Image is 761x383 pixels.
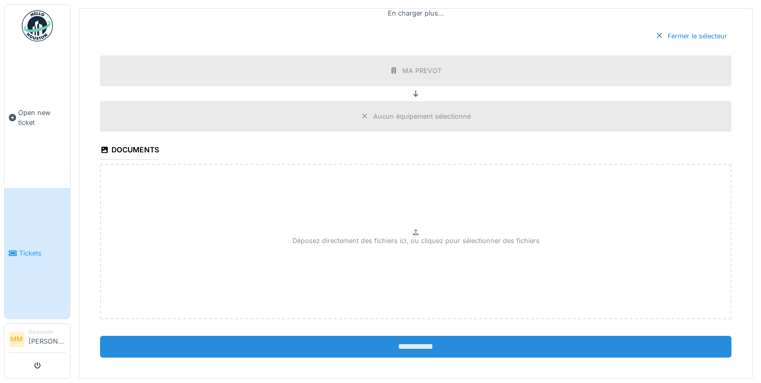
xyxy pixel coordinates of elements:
[29,328,66,336] div: Requester
[384,6,448,20] div: En charger plus…
[373,111,471,121] div: Aucun équipement sélectionné
[100,142,159,160] div: Documents
[402,66,442,76] div: MA PREVOT
[18,108,66,127] span: Open new ticket
[9,332,24,347] li: MM
[651,29,731,43] div: Fermer le sélecteur
[19,248,66,258] span: Tickets
[5,188,70,319] a: Tickets
[22,10,53,41] img: Badge_color-CXgf-gQk.svg
[9,328,66,353] a: MM Requester[PERSON_NAME]
[292,236,540,246] p: Déposez directement des fichiers ici, ou cliquez pour sélectionner des fichiers
[29,328,66,350] li: [PERSON_NAME]
[5,47,70,188] a: Open new ticket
